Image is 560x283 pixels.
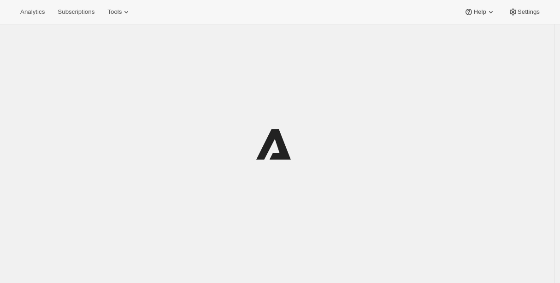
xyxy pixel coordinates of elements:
span: Tools [107,8,122,16]
button: Analytics [15,6,50,18]
span: Analytics [20,8,45,16]
button: Help [459,6,501,18]
button: Tools [102,6,136,18]
span: Settings [518,8,540,16]
button: Settings [503,6,545,18]
span: Help [473,8,486,16]
span: Subscriptions [58,8,94,16]
button: Subscriptions [52,6,100,18]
